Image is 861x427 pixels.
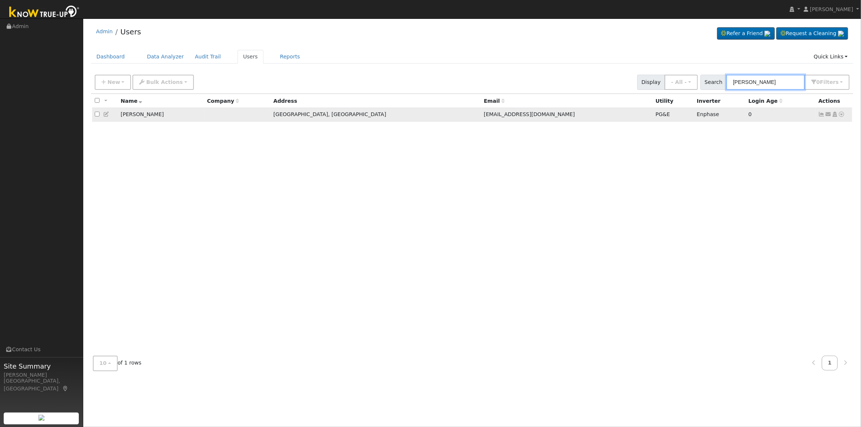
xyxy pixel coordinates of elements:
[818,111,825,117] a: Show Graph
[100,360,107,366] span: 10
[810,6,853,12] span: [PERSON_NAME]
[822,356,838,370] a: 1
[121,98,142,104] span: Name
[831,111,838,117] a: Login As
[103,111,110,117] a: Edit User
[132,75,194,90] button: Bulk Actions
[189,50,226,64] a: Audit Trail
[749,111,752,117] span: 08/19/2025 2:40:45 PM
[93,356,142,371] span: of 1 rows
[120,27,141,36] a: Users
[835,79,838,85] span: s
[91,50,131,64] a: Dashboard
[4,361,79,371] span: Site Summary
[697,111,719,117] span: Enphase
[273,97,479,105] div: Address
[820,79,839,85] span: Filter
[93,356,118,371] button: 10
[96,28,113,34] a: Admin
[656,97,692,105] div: Utility
[6,4,83,21] img: Know True-Up
[804,75,850,90] button: 0Filters
[776,27,848,40] a: Request a Cleaning
[637,75,665,90] span: Display
[700,75,727,90] span: Search
[838,31,844,37] img: retrieve
[656,111,670,117] span: PG&E
[4,371,79,379] div: [PERSON_NAME]
[749,98,783,104] span: Days since last login
[207,98,239,104] span: Company name
[838,111,845,118] a: Other actions
[141,50,189,64] a: Data Analyzer
[238,50,263,64] a: Users
[484,111,575,117] span: [EMAIL_ADDRESS][DOMAIN_NAME]
[146,79,183,85] span: Bulk Actions
[38,415,44,421] img: retrieve
[818,97,850,105] div: Actions
[808,50,853,64] a: Quick Links
[275,50,306,64] a: Reports
[717,27,775,40] a: Refer a Friend
[62,386,69,392] a: Map
[107,79,120,85] span: New
[118,108,205,122] td: [PERSON_NAME]
[95,75,131,90] button: New
[665,75,698,90] button: - All -
[484,98,505,104] span: Email
[271,108,481,122] td: [GEOGRAPHIC_DATA], [GEOGRAPHIC_DATA]
[726,75,805,90] input: Search
[825,111,832,118] a: mharrison@growthandtech.com
[4,377,79,393] div: [GEOGRAPHIC_DATA], [GEOGRAPHIC_DATA]
[764,31,770,37] img: retrieve
[697,97,743,105] div: Inverter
